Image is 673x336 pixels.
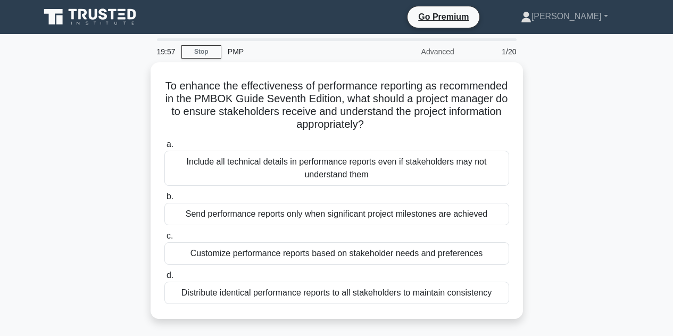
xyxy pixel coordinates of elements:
span: a. [167,140,173,149]
div: 1/20 [461,41,523,62]
a: Go Premium [412,10,475,23]
div: 19:57 [151,41,181,62]
div: Customize performance reports based on stakeholder needs and preferences [164,242,509,265]
span: b. [167,192,173,201]
h5: To enhance the effectiveness of performance reporting as recommended in the PMBOK Guide Seventh E... [163,79,510,132]
div: Include all technical details in performance reports even if stakeholders may not understand them [164,151,509,186]
div: Distribute identical performance reports to all stakeholders to maintain consistency [164,282,509,304]
a: [PERSON_NAME] [495,6,634,27]
span: d. [167,271,173,280]
div: PMP [221,41,368,62]
a: Stop [181,45,221,59]
div: Advanced [368,41,461,62]
span: c. [167,231,173,240]
div: Send performance reports only when significant project milestones are achieved [164,203,509,225]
